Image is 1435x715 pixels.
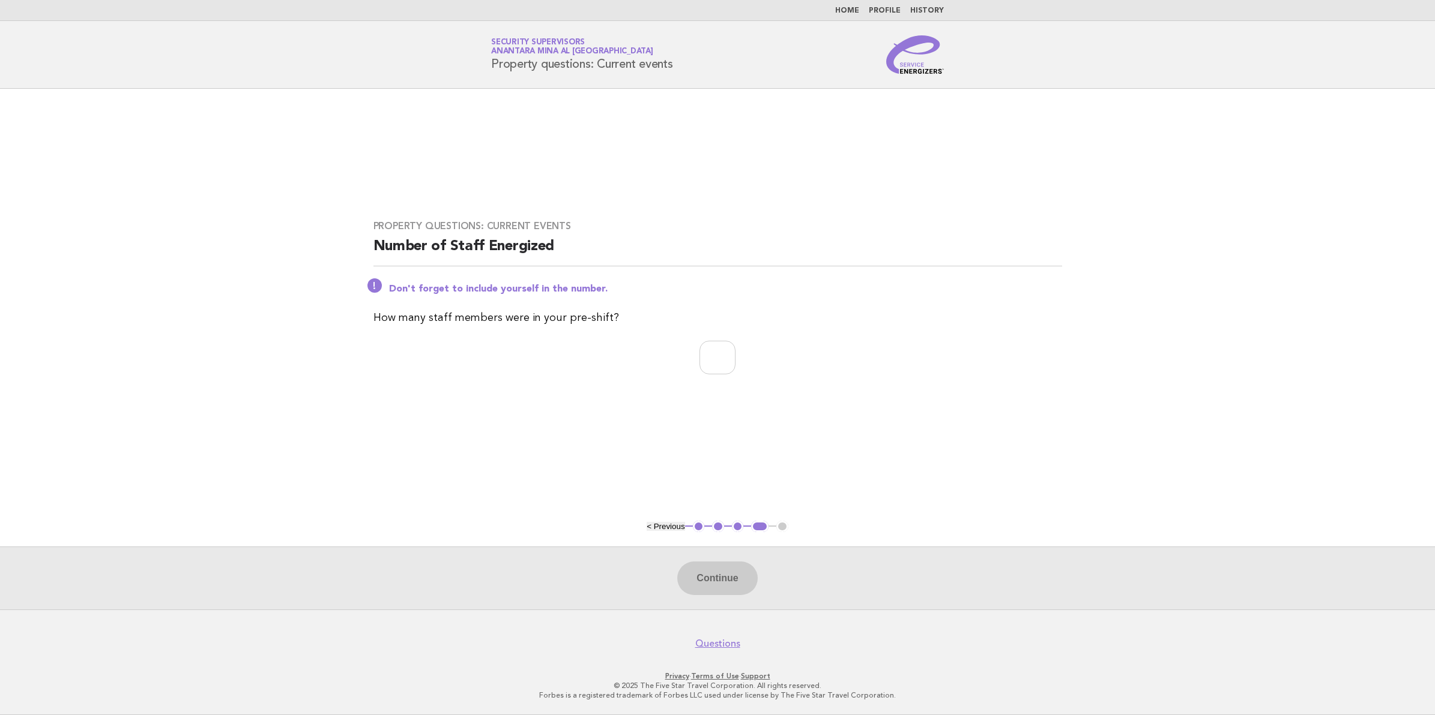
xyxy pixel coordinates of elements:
[693,521,705,533] button: 1
[712,521,724,533] button: 2
[647,522,684,531] button: < Previous
[373,310,1062,326] p: How many staff members were in your pre-shift?
[665,672,689,680] a: Privacy
[373,237,1062,266] h2: Number of Staff Energized
[869,7,901,14] a: Profile
[350,681,1085,690] p: © 2025 The Five Star Travel Corporation. All rights reserved.
[373,220,1062,232] h3: Property questions: Current events
[491,39,673,70] h1: Property questions: Current events
[910,7,944,14] a: History
[691,672,739,680] a: Terms of Use
[751,521,769,533] button: 4
[741,672,770,680] a: Support
[886,35,944,74] img: Service Energizers
[732,521,744,533] button: 3
[835,7,859,14] a: Home
[350,690,1085,700] p: Forbes is a registered trademark of Forbes LLC used under license by The Five Star Travel Corpora...
[350,671,1085,681] p: · ·
[695,638,740,650] a: Questions
[491,48,653,56] span: Anantara Mina al [GEOGRAPHIC_DATA]
[491,38,653,55] a: Security SupervisorsAnantara Mina al [GEOGRAPHIC_DATA]
[389,283,1062,295] p: Don't forget to include yourself in the number.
